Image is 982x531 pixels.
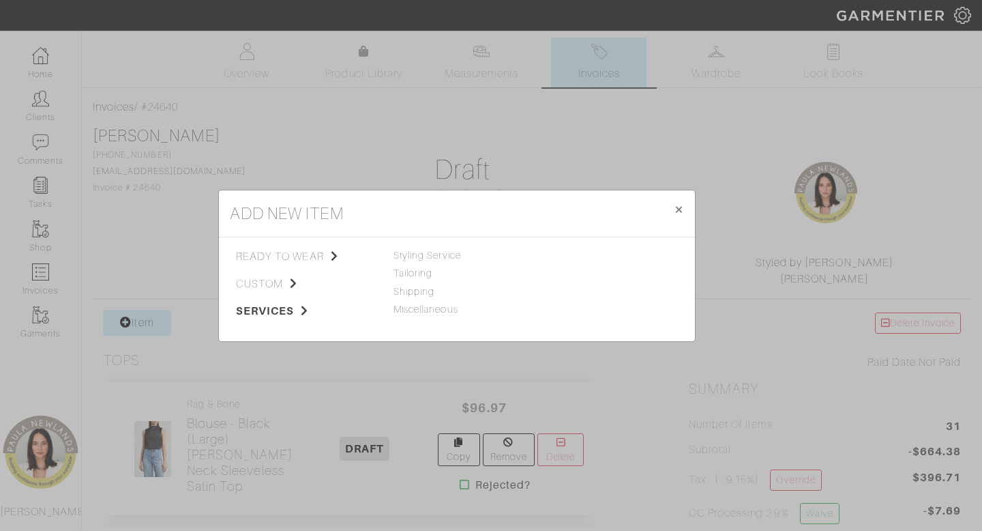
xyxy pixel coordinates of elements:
h4: add new item [230,201,344,226]
a: Tailoring [393,268,432,278]
span: ready to wear [236,248,373,265]
a: Miscellaneous [393,304,458,315]
span: services [236,303,373,319]
span: × [674,200,684,218]
a: Shipping [393,286,434,297]
span: custom [236,276,373,292]
span: Styling Service [393,250,461,261]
